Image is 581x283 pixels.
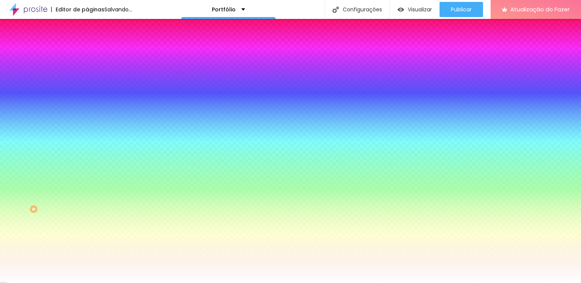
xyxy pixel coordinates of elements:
img: Ícone [332,6,339,13]
div: Salvando... [104,7,132,12]
font: Atualização do Fazer [510,5,570,13]
button: Visualizar [390,2,440,17]
font: Editor de páginas [56,6,104,13]
img: view-1.svg [398,6,404,13]
font: Visualizar [408,6,432,13]
font: Configurações [343,6,382,13]
font: Portfólio [212,6,236,13]
button: Publicar [440,2,483,17]
font: Publicar [451,6,472,13]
